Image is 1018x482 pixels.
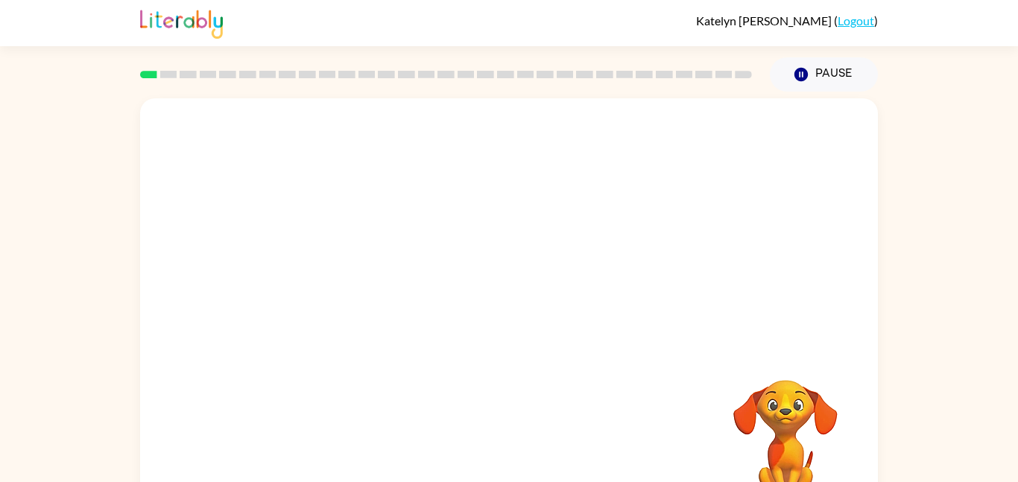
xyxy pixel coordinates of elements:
[696,13,834,28] span: Katelyn [PERSON_NAME]
[696,13,878,28] div: ( )
[140,6,223,39] img: Literably
[770,57,878,92] button: Pause
[838,13,874,28] a: Logout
